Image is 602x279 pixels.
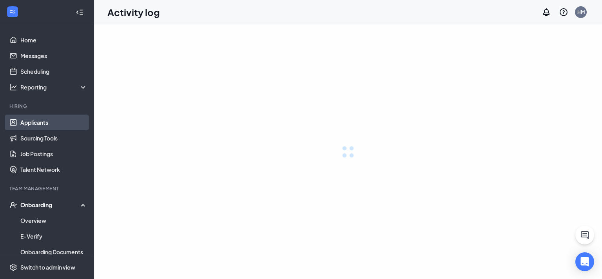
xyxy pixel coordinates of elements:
[20,83,88,91] div: Reporting
[20,244,87,260] a: Onboarding Documents
[20,263,75,271] div: Switch to admin view
[20,213,87,228] a: Overview
[20,48,87,64] a: Messages
[20,64,87,79] a: Scheduling
[9,201,17,209] svg: UserCheck
[580,230,589,240] svg: ChatActive
[542,7,551,17] svg: Notifications
[20,130,87,146] a: Sourcing Tools
[575,226,594,244] button: ChatActive
[575,252,594,271] div: Open Intercom Messenger
[107,5,160,19] h1: Activity log
[20,228,87,244] a: E-Verify
[20,32,87,48] a: Home
[9,103,86,109] div: Hiring
[20,201,88,209] div: Onboarding
[577,9,585,15] div: HM
[20,146,87,162] a: Job Postings
[9,83,17,91] svg: Analysis
[20,162,87,177] a: Talent Network
[9,185,86,192] div: Team Management
[9,8,16,16] svg: WorkstreamLogo
[20,115,87,130] a: Applicants
[9,263,17,271] svg: Settings
[559,7,568,17] svg: QuestionInfo
[76,8,83,16] svg: Collapse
